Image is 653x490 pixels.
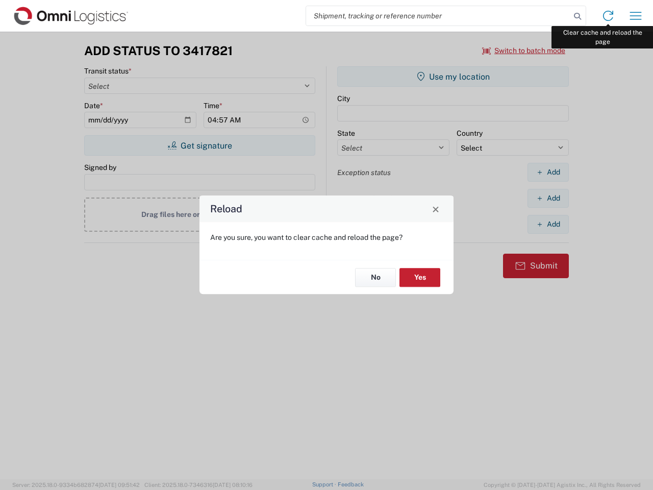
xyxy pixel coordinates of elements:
p: Are you sure, you want to clear cache and reload the page? [210,233,443,242]
input: Shipment, tracking or reference number [306,6,570,26]
button: Close [429,202,443,216]
button: No [355,268,396,287]
h4: Reload [210,202,242,216]
button: Yes [399,268,440,287]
